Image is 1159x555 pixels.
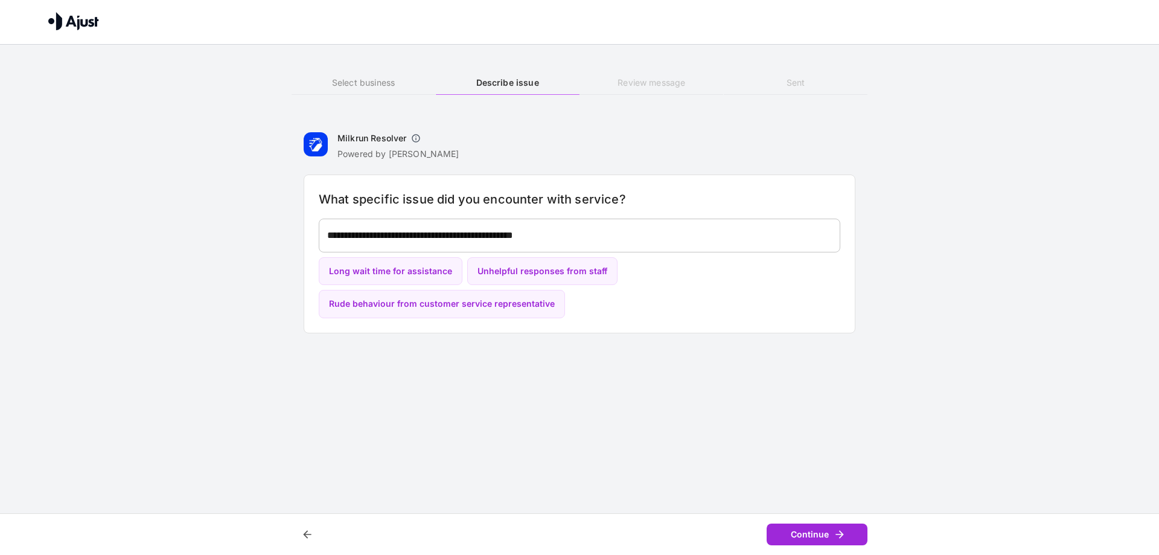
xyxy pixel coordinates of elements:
[767,524,867,546] button: Continue
[467,257,618,286] button: Unhelpful responses from staff
[319,257,462,286] button: Long wait time for assistance
[724,76,867,89] h6: Sent
[319,290,565,318] button: Rude behaviour from customer service representative
[337,148,459,160] p: Powered by [PERSON_NAME]
[436,76,579,89] h6: Describe issue
[48,12,99,30] img: Ajust
[579,76,723,89] h6: Review message
[337,132,406,144] h6: Milkrun Resolver
[304,132,328,156] img: Milkrun
[319,190,840,209] h6: What specific issue did you encounter with service?
[292,76,435,89] h6: Select business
